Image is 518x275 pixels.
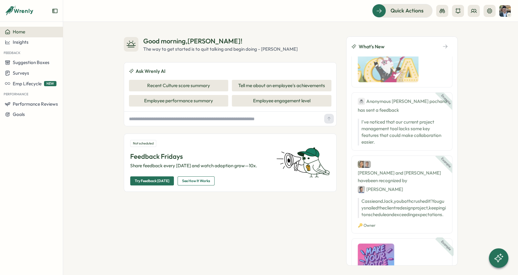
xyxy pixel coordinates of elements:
[358,198,446,218] p: Cassie and Jack, you both crushed it! You guys nailed the client redesign project, keeping it on ...
[130,176,174,185] button: Try Feedback [DATE]
[182,177,210,185] span: See How It Works
[129,95,229,107] button: Employee performance summary
[13,101,58,107] span: Performance Reviews
[358,97,447,105] div: Anonymous [PERSON_NAME] pochard
[178,176,215,185] button: See How It Works
[130,162,269,169] p: Share feedback every [DATE] and watch adoption grow—10x.
[135,177,169,185] span: Try Feedback [DATE]
[358,161,446,193] div: [PERSON_NAME] and [PERSON_NAME] have been recognized by
[52,8,58,14] button: Expand sidebar
[358,97,446,114] div: has sent a feedback
[143,36,298,46] div: Good morning , [PERSON_NAME] !
[358,48,418,82] img: Recognition Image
[358,186,365,193] img: Carlos
[44,81,56,86] span: NEW
[130,140,156,147] div: Not scheduled
[358,161,365,168] img: Cassie
[13,70,29,76] span: Surveys
[13,29,25,35] span: Home
[372,4,432,17] button: Quick Actions
[13,59,49,65] span: Suggestion Boxes
[13,39,29,45] span: Insights
[358,223,446,228] p: 🔑 Owner
[136,67,165,75] span: Ask Wrenly AI
[129,80,229,91] button: Recent Culture score summary
[232,95,331,107] button: Employee engagement level
[13,111,25,117] span: Goals
[358,185,403,193] div: [PERSON_NAME]
[499,5,511,17] img: Ian Ambrosio
[364,161,371,168] img: Jack
[232,80,331,91] button: Tell me about an employee's achievements
[391,7,424,15] span: Quick Actions
[361,119,446,145] p: I've noticed that our current project management tool lacks some key features that could make col...
[359,43,384,50] span: What's New
[13,81,42,87] span: Emp Lifecycle
[130,152,269,161] p: Feedback Fridays
[143,46,298,53] div: The way to get started is to quit talking and begin doing - [PERSON_NAME]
